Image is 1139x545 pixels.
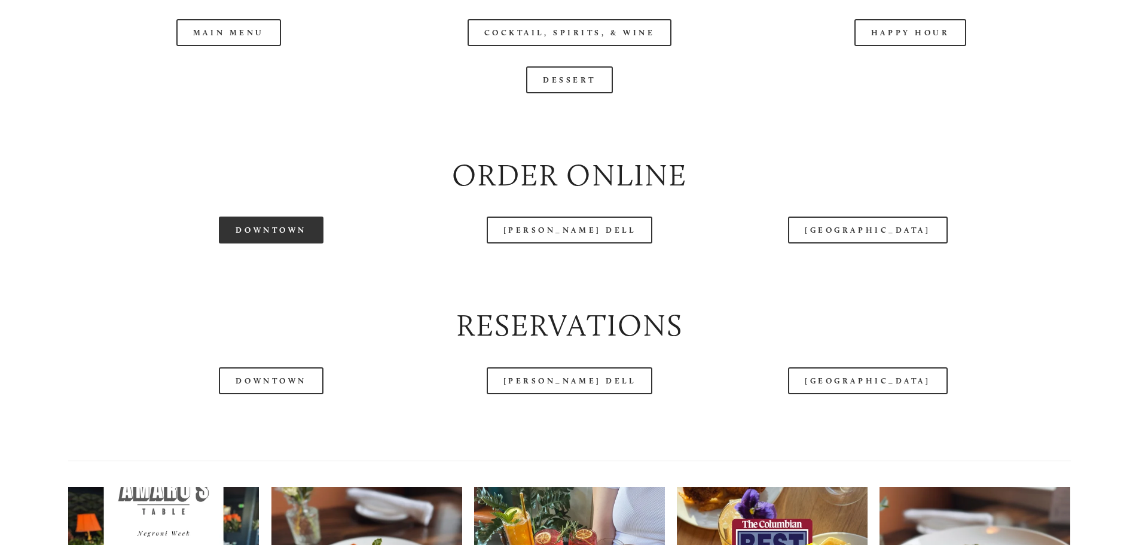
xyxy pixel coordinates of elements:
[219,367,323,394] a: Downtown
[788,367,947,394] a: [GEOGRAPHIC_DATA]
[219,217,323,243] a: Downtown
[68,154,1070,197] h2: Order Online
[487,367,653,394] a: [PERSON_NAME] Dell
[487,217,653,243] a: [PERSON_NAME] Dell
[68,305,1070,347] h2: Reservations
[788,217,947,243] a: [GEOGRAPHIC_DATA]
